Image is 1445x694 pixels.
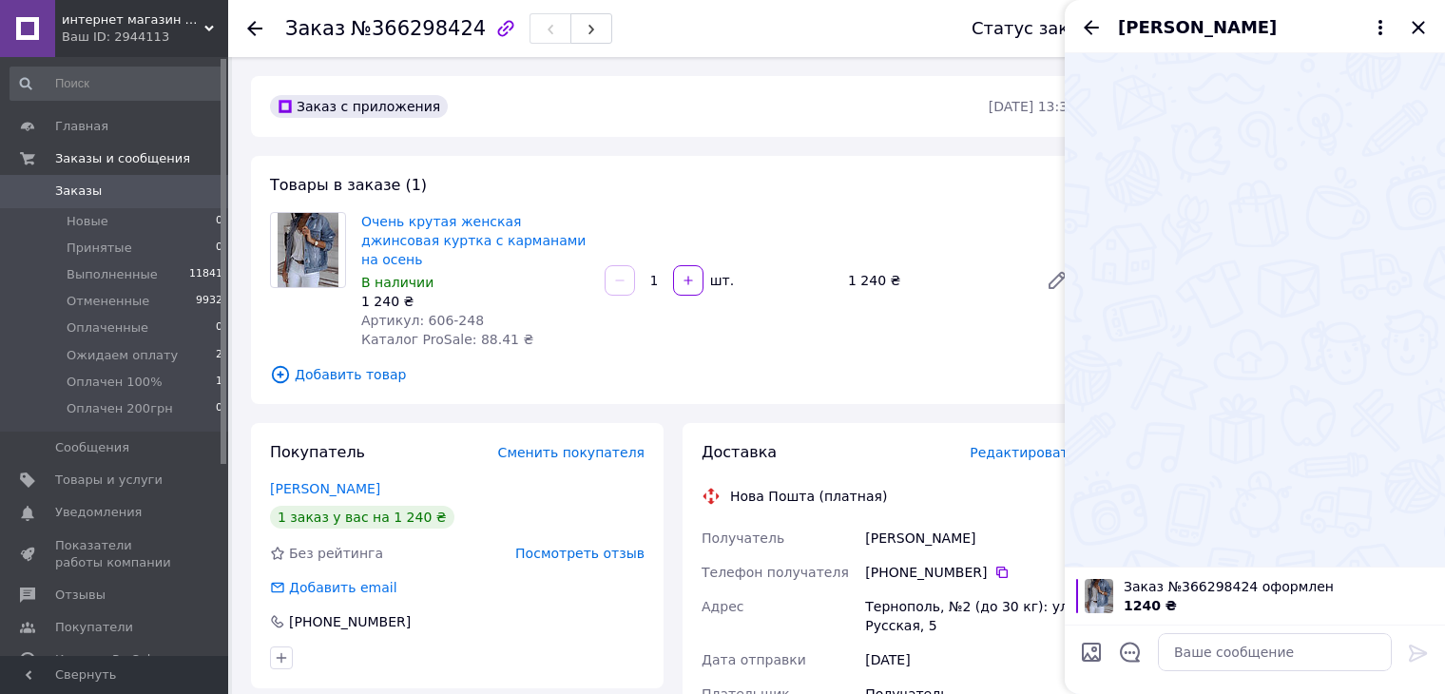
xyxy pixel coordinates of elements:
span: Покупатель [270,443,365,461]
span: Телефон получателя [702,565,849,580]
span: Получатель [702,530,784,546]
span: Выполненные [67,266,158,283]
span: №366298424 [351,17,486,40]
span: Главная [55,118,108,135]
span: интернет магазин одежды promoda [62,11,204,29]
button: Открыть шаблоны ответов [1118,640,1143,665]
span: 0 [216,213,222,230]
div: шт. [705,271,736,290]
button: [PERSON_NAME] [1118,15,1392,40]
img: 2684134239_w100_h100_ochen-krutaya-zhenskaya.jpg [1085,579,1112,613]
div: [DATE] [861,643,1080,677]
div: 1 заказ у вас на 1 240 ₴ [270,506,454,529]
span: Оплачен 200грн [67,400,173,417]
span: Заказ №366298424 оформлен [1124,577,1434,596]
span: Товары в заказе (1) [270,176,427,194]
img: Очень крутая женская джинсовая куртка с карманами на осень [278,213,338,287]
span: Посмотреть отзыв [515,546,645,561]
div: [PHONE_NUMBER] [865,563,1076,582]
div: [PHONE_NUMBER] [287,612,413,631]
span: 0 [216,400,222,417]
div: Вернуться назад [247,19,262,38]
span: Каталог ProSale [55,651,158,668]
div: Заказ с приложения [270,95,448,118]
span: 0 [216,240,222,257]
span: 1240 ₴ [1124,598,1177,613]
a: [PERSON_NAME] [270,481,380,496]
span: [PERSON_NAME] [1118,15,1277,40]
a: Очень крутая женская джинсовая куртка с карманами на осень [361,214,586,267]
time: [DATE] 13:35 [989,99,1076,114]
div: [PERSON_NAME] [861,521,1080,555]
span: 2 [216,347,222,364]
div: Добавить email [287,578,399,597]
span: Сменить покупателя [498,445,645,460]
span: Заказы и сообщения [55,150,190,167]
span: В наличии [361,275,433,290]
span: Доставка [702,443,777,461]
div: Нова Пошта (платная) [725,487,892,506]
span: Покупатели [55,619,133,636]
button: Назад [1080,16,1103,39]
span: Оплаченные [67,319,148,337]
span: Отмененные [67,293,149,310]
span: Сообщения [55,439,129,456]
div: Ваш ID: 2944113 [62,29,228,46]
span: 11841 [189,266,222,283]
span: Адрес [702,599,743,614]
div: Тернополь, №2 (до 30 кг): ул. Русская, 5 [861,589,1080,643]
span: Отзывы [55,587,106,604]
span: Без рейтинга [289,546,383,561]
span: Ожидаем оплату [67,347,178,364]
div: Добавить email [268,578,399,597]
span: Оплачен 100% [67,374,162,391]
span: Товары и услуги [55,472,163,489]
span: Редактировать [970,445,1076,460]
div: 1 240 ₴ [361,292,589,311]
span: 9932 [196,293,222,310]
span: Заказы [55,183,102,200]
span: Новые [67,213,108,230]
button: Закрыть [1407,16,1430,39]
span: Артикул: 606-248 [361,313,484,328]
span: 1 [216,374,222,391]
span: Каталог ProSale: 88.41 ₴ [361,332,533,347]
span: Добавить товар [270,364,1076,385]
span: Дата отправки [702,652,806,667]
div: Статус заказа [972,19,1099,38]
div: 1 240 ₴ [840,267,1031,294]
span: 0 [216,319,222,337]
span: Заказ [285,17,345,40]
span: Уведомления [55,504,142,521]
span: Показатели работы компании [55,537,176,571]
a: Редактировать [1038,261,1076,299]
span: Принятые [67,240,132,257]
input: Поиск [10,67,224,101]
